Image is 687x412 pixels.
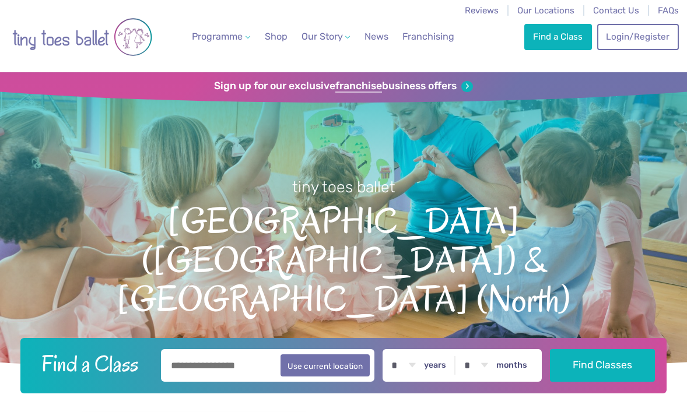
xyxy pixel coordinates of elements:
span: Franchising [402,31,454,42]
a: Our Locations [517,5,574,16]
a: Our Story [297,25,355,48]
label: months [496,360,527,371]
a: Contact Us [593,5,639,16]
h2: Find a Class [32,349,153,378]
a: News [359,25,392,48]
a: Login/Register [597,24,679,50]
strong: franchise [335,80,382,93]
small: tiny toes ballet [292,178,395,196]
a: Shop [260,25,292,48]
a: FAQs [658,5,679,16]
a: Programme [187,25,255,48]
span: Programme [192,31,243,42]
img: tiny toes ballet [12,8,152,66]
a: Franchising [398,25,459,48]
label: years [424,360,446,371]
span: [GEOGRAPHIC_DATA] ([GEOGRAPHIC_DATA]) & [GEOGRAPHIC_DATA] (North) [19,198,668,319]
button: Find Classes [550,349,655,382]
span: Shop [265,31,288,42]
a: Find a Class [524,24,592,50]
span: Our Story [302,31,343,42]
span: News [364,31,388,42]
a: Reviews [465,5,499,16]
button: Use current location [281,354,370,376]
a: Sign up for our exclusivefranchisebusiness offers [214,80,472,93]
